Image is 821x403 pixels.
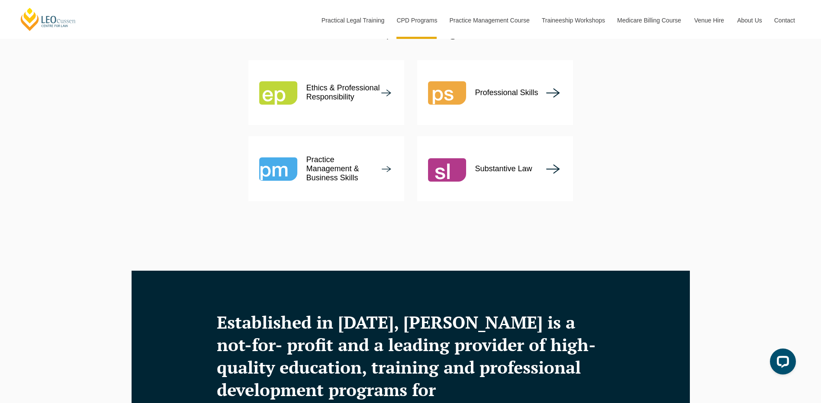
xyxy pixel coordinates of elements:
img: PM@2x.png [259,150,297,188]
a: Substantive Law arrow [417,136,573,201]
img: SL@2x.png [428,150,466,188]
a: Medicare Billing Course [611,2,688,39]
p: Substantive Law [475,164,532,173]
a: Venue Hire [688,2,731,39]
img: arrow [382,166,391,173]
a: Contact [768,2,802,39]
a: About Us [731,2,768,39]
p: Professional Skills [475,88,538,97]
a: [PERSON_NAME] Centre for Law [19,7,77,32]
img: arrow [546,88,560,98]
a: Practical Legal Training [315,2,390,39]
a: Traineeship Workshops [535,2,611,39]
a: Professional Skills arrow [417,60,573,125]
a: Ethics & Professional Responsibility arrow [248,60,404,125]
a: CPD Programs [390,2,443,39]
p: Practice Management & Business Skills [306,155,382,182]
img: arrow [381,90,391,96]
img: arrow [546,164,560,174]
img: EP@2x.png [259,74,297,112]
a: Practice Management Course [443,2,535,39]
img: PS@2x.png [428,74,466,112]
iframe: LiveChat chat widget [763,345,799,381]
p: Ethics & Professional Responsibility [306,83,381,102]
a: Practice Management & Business Skills arrow [248,136,404,201]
